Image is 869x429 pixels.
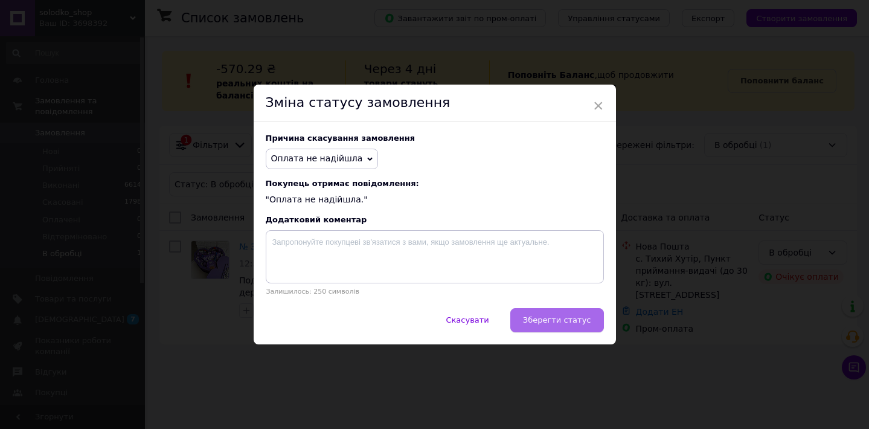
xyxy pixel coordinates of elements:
span: Оплата не надійшла [271,153,363,163]
button: Скасувати [433,308,501,332]
p: Залишилось: 250 символів [266,288,604,295]
div: Зміна статусу замовлення [254,85,616,121]
div: Додатковий коментар [266,215,604,224]
button: Зберегти статус [510,308,604,332]
span: Скасувати [446,315,489,324]
span: × [593,95,604,116]
span: Зберегти статус [523,315,591,324]
div: Причина скасування замовлення [266,134,604,143]
div: "Оплата не надійшла." [266,179,604,206]
span: Покупець отримає повідомлення: [266,179,604,188]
